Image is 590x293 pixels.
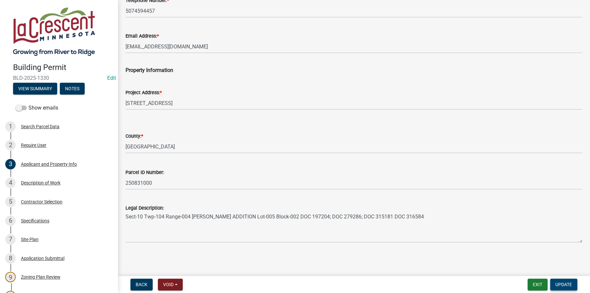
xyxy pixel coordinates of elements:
span: Property Information [126,67,173,73]
label: Project Address: [126,91,162,95]
h4: Building Permit [13,63,112,72]
span: Void [163,282,174,287]
div: 7 [5,234,16,245]
div: 5 [5,197,16,207]
label: Legal Description: [126,206,164,211]
div: Site Plan [21,237,39,242]
div: 4 [5,178,16,188]
div: 8 [5,253,16,264]
wm-modal-confirm: Summary [13,86,57,92]
div: Specifications [21,218,49,223]
label: County: [126,134,143,139]
button: Void [158,279,183,290]
div: Applicant and Property Info [21,162,77,166]
div: Description of Work [21,181,60,185]
div: 2 [5,140,16,150]
button: Notes [60,83,85,95]
span: Update [555,282,572,287]
div: 9 [5,272,16,282]
div: Application Submittal [21,256,64,261]
button: View Summary [13,83,57,95]
div: Require User [21,143,46,147]
wm-modal-confirm: Edit Application Number [107,75,116,81]
wm-modal-confirm: Notes [60,86,85,92]
button: Back [130,279,153,290]
a: Edit [107,75,116,81]
img: City of La Crescent, Minnesota [13,7,95,56]
span: Back [136,282,147,287]
div: 3 [5,159,16,169]
label: Show emails [16,104,58,112]
label: Email Address: [126,34,159,39]
div: Zoning Plan Review [21,275,60,279]
button: Exit [528,279,548,290]
div: 1 [5,121,16,132]
div: 6 [5,215,16,226]
div: Contractor Selection [21,199,62,204]
label: Parcel ID Number: [126,170,164,175]
button: Update [550,279,577,290]
div: Search Parcel Data [21,124,59,129]
span: BLD-2025-1330 [13,75,105,81]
